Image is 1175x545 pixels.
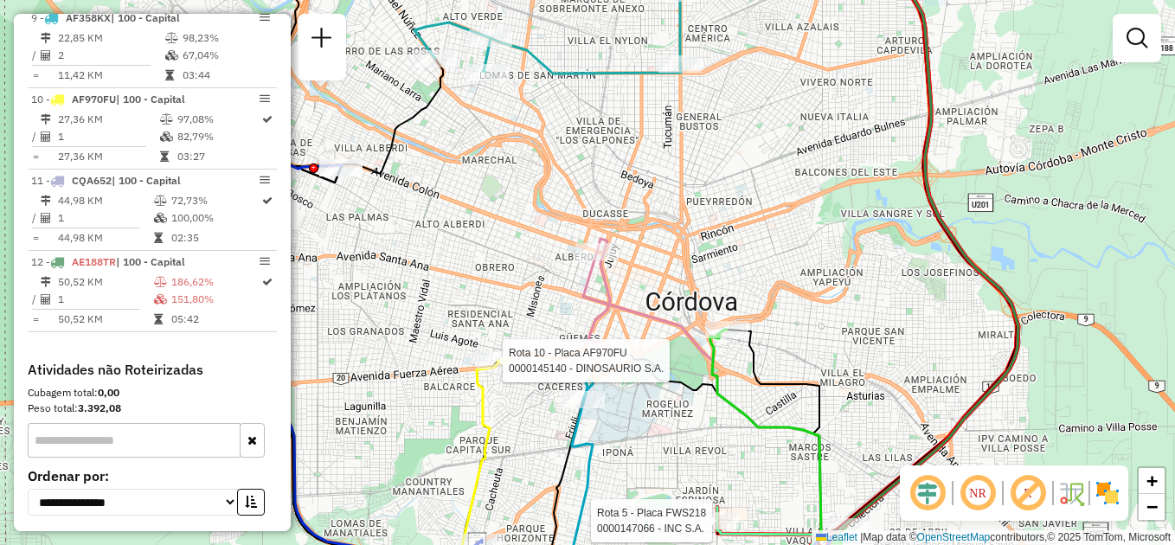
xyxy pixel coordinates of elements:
span: Exibir rótulo [1007,472,1049,514]
span: 11 - [31,174,181,187]
i: % de utilização do peso [165,33,178,43]
td: 1 [57,128,159,145]
span: | 100 - Capital [111,11,180,24]
td: 02:35 [170,229,260,247]
em: Opções [260,175,270,185]
em: Opções [260,256,270,266]
i: % de utilização do peso [154,196,167,206]
td: 44,98 KM [57,192,153,209]
td: 05:42 [170,311,260,328]
span: AE188TR [72,255,116,268]
strong: 0,00 [98,386,119,399]
td: 22,85 KM [57,29,164,47]
span: | 100 - Capital [116,255,185,268]
i: Distância Total [41,114,51,125]
button: Ordem crescente [237,489,265,516]
td: = [31,229,40,247]
h4: Atividades não Roteirizadas [28,362,277,378]
img: Exibir/Ocultar setores [1094,479,1121,507]
td: = [31,67,40,84]
i: Total de Atividades [41,294,51,305]
i: Rota otimizada [262,277,273,287]
td: = [31,311,40,328]
i: Tempo total em rota [160,151,169,162]
td: 186,62% [170,273,260,291]
i: Tempo total em rota [154,233,163,243]
span: Ocultar deslocamento [907,472,948,514]
div: Peso total: [28,401,277,416]
span: | 100 - Capital [116,93,185,106]
td: 03:27 [177,148,260,165]
div: Atividade não roteirizada - INC S.A. [469,29,512,47]
em: Opções [260,12,270,22]
span: + [1146,470,1158,491]
a: Nova sessão e pesquisa [305,21,339,60]
label: Ordenar por: [28,465,277,486]
span: | 100 - Capital [112,174,181,187]
em: Opções [260,93,270,104]
td: 97,08% [177,111,260,128]
td: = [31,148,40,165]
span: Ocultar NR [957,472,998,514]
td: 82,79% [177,128,260,145]
i: Rota otimizada [262,114,273,125]
td: 98,23% [182,29,269,47]
td: 27,36 KM [57,111,159,128]
td: 03:44 [182,67,269,84]
i: % de utilização do peso [154,277,167,287]
td: 50,52 KM [57,273,153,291]
span: AF358KX [66,11,111,24]
td: 72,73% [170,192,260,209]
td: 1 [57,291,153,308]
td: 27,36 KM [57,148,159,165]
i: % de utilização da cubagem [154,213,167,223]
td: 67,04% [182,47,269,64]
td: 1 [57,209,153,227]
strong: 3.392,08 [78,401,121,414]
a: Zoom out [1139,494,1165,520]
td: / [31,128,40,145]
div: Cubagem total: [28,385,277,401]
td: 2 [57,47,164,64]
i: Total de Atividades [41,131,51,142]
span: 10 - [31,93,185,106]
i: Tempo total em rota [154,314,163,324]
i: Total de Atividades [41,213,51,223]
i: Tempo total em rota [165,70,174,80]
i: Distância Total [41,196,51,206]
td: 100,00% [170,209,260,227]
span: 12 - [31,255,185,268]
td: 151,80% [170,291,260,308]
i: % de utilização da cubagem [165,50,178,61]
div: Map data © contributors,© 2025 TomTom, Microsoft [812,530,1175,545]
i: Total de Atividades [41,50,51,61]
a: Leaflet [816,531,857,543]
span: | [860,531,863,543]
i: Distância Total [41,277,51,287]
span: − [1146,496,1158,517]
span: 9 - [31,11,180,24]
img: Fluxo de ruas [1057,479,1085,507]
a: Exibir filtros [1120,21,1154,55]
span: CQA652 [72,174,112,187]
i: % de utilização da cubagem [160,131,173,142]
td: / [31,291,40,308]
i: Distância Total [41,33,51,43]
i: % de utilização da cubagem [154,294,167,305]
i: % de utilização do peso [160,114,173,125]
i: Rota otimizada [262,196,273,206]
td: 44,98 KM [57,229,153,247]
span: AF970FU [72,93,116,106]
td: / [31,209,40,227]
td: 50,52 KM [57,311,153,328]
a: Zoom in [1139,468,1165,494]
td: / [31,47,40,64]
td: 11,42 KM [57,67,164,84]
a: OpenStreetMap [917,531,991,543]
